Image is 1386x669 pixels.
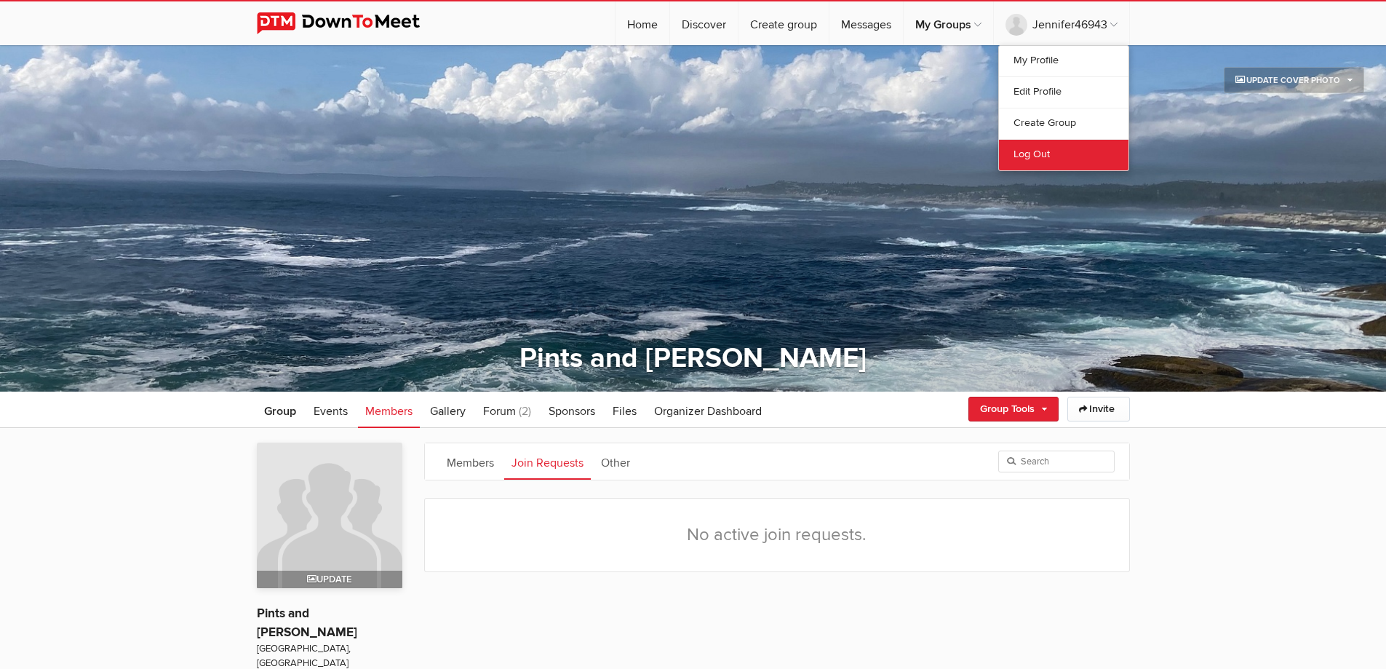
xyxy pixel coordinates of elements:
a: Jennifer46943 [994,1,1129,45]
span: Members [365,404,413,419]
span: Sponsors [549,404,595,419]
span: Events [314,404,348,419]
a: Create group [738,1,829,45]
a: Discover [670,1,738,45]
a: My Profile [999,46,1128,76]
a: Edit Profile [999,76,1128,108]
div: No active join requests. [425,499,1129,571]
a: Group [257,392,303,428]
span: (2) [519,404,531,419]
a: My Groups [904,1,993,45]
span: Forum [483,404,516,419]
a: Log Out [999,139,1128,170]
a: Organizer Dashboard [647,392,769,428]
a: Invite [1067,397,1130,421]
a: Other [594,443,637,480]
a: Group Tools [968,397,1059,421]
span: Organizer Dashboard [654,404,762,419]
a: Home [616,1,669,45]
a: Events [306,392,355,428]
a: Create Group [999,108,1128,139]
a: Pints and [PERSON_NAME] [519,341,867,375]
a: Members [439,443,501,480]
span: Gallery [430,404,466,419]
a: Forum (2) [476,392,538,428]
a: Messages [829,1,903,45]
span: Group [264,404,296,419]
a: Files [605,392,644,428]
a: Members [358,392,420,428]
img: Pints and Peterson [257,443,402,588]
a: Update [257,443,402,588]
span: Update [307,574,351,585]
span: Files [613,404,637,419]
a: Update Cover Photo [1224,67,1364,93]
a: Join Requests [504,443,591,480]
a: Pints and [PERSON_NAME] [257,606,357,640]
input: Search [998,451,1115,472]
img: DownToMeet [257,12,442,34]
a: Gallery [423,392,473,428]
a: Sponsors [541,392,602,428]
